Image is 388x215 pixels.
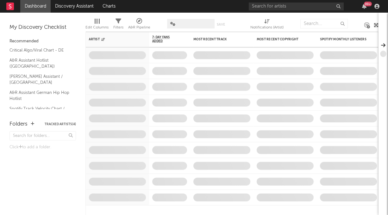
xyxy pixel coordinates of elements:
a: Spotify Track Velocity Chart / DE [9,105,70,118]
div: Most Recent Copyright [257,37,304,41]
div: A&R Pipeline [128,24,150,31]
a: A&R Assistant German Hip Hop Hotlist [9,89,70,102]
div: Click to add a folder. [9,144,76,151]
div: 99 + [364,2,372,6]
button: Save [217,23,225,26]
div: Recommended [9,38,76,45]
div: Folders [9,120,28,128]
a: Critical Algo/Viral Chart - DE [9,47,70,54]
a: A&R Assistant Hotlist ([GEOGRAPHIC_DATA]) [9,57,70,70]
div: A&R Pipeline [128,16,150,34]
div: Filters [113,24,123,31]
div: Edit Columns [85,24,109,31]
div: Notifications (Artist) [250,24,284,31]
div: Most Recent Track [193,37,241,41]
div: Edit Columns [85,16,109,34]
span: 7-Day Fans Added [152,35,178,43]
div: My Discovery Checklist [9,24,76,31]
button: Tracked Artists(4) [45,123,76,126]
input: Search for artists [249,3,344,10]
div: Filters [113,16,123,34]
input: Search... [300,19,348,28]
div: Artist [89,37,136,41]
div: Spotify Monthly Listeners [320,37,367,41]
div: Notifications (Artist) [250,16,284,34]
input: Search for folders... [9,131,76,140]
button: 99+ [362,4,366,9]
a: [PERSON_NAME] Assistant / [GEOGRAPHIC_DATA] [9,73,70,86]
